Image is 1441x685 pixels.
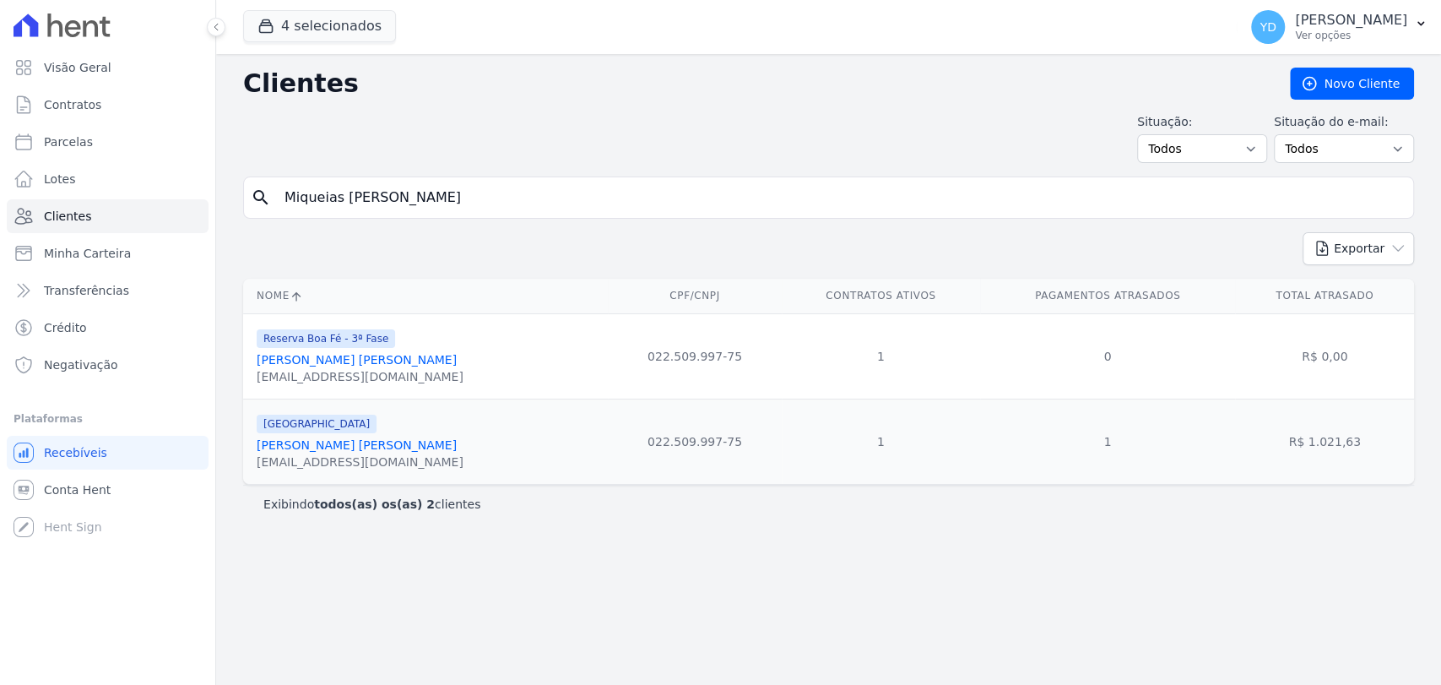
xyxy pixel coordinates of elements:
[243,279,608,313] th: Nome
[1235,313,1414,399] td: R$ 0,00
[44,356,118,373] span: Negativação
[7,436,209,470] a: Recebíveis
[1290,68,1414,100] a: Novo Cliente
[257,415,377,433] span: [GEOGRAPHIC_DATA]
[44,208,91,225] span: Clientes
[1235,279,1414,313] th: Total Atrasado
[1235,399,1414,484] td: R$ 1.021,63
[44,282,129,299] span: Transferências
[7,162,209,196] a: Lotes
[274,181,1406,215] input: Buscar por nome, CPF ou e-mail
[1274,113,1414,131] label: Situação do e-mail:
[44,133,93,150] span: Parcelas
[980,399,1235,484] td: 1
[7,311,209,345] a: Crédito
[44,245,131,262] span: Minha Carteira
[7,274,209,307] a: Transferências
[257,329,395,348] span: Reserva Boa Fé - 3ª Fase
[7,236,209,270] a: Minha Carteira
[980,279,1235,313] th: Pagamentos Atrasados
[7,199,209,233] a: Clientes
[263,496,480,513] p: Exibindo clientes
[1137,113,1267,131] label: Situação:
[44,444,107,461] span: Recebíveis
[44,171,76,188] span: Lotes
[980,313,1235,399] td: 0
[257,368,463,385] div: [EMAIL_ADDRESS][DOMAIN_NAME]
[243,68,1263,99] h2: Clientes
[44,319,87,336] span: Crédito
[7,51,209,84] a: Visão Geral
[14,409,202,429] div: Plataformas
[243,10,396,42] button: 4 selecionados
[251,188,271,208] i: search
[1238,3,1441,51] button: YD [PERSON_NAME] Ver opções
[7,88,209,122] a: Contratos
[257,353,457,367] a: [PERSON_NAME] [PERSON_NAME]
[1295,12,1407,29] p: [PERSON_NAME]
[257,454,463,470] div: [EMAIL_ADDRESS][DOMAIN_NAME]
[44,96,101,113] span: Contratos
[782,279,980,313] th: Contratos Ativos
[257,438,457,452] a: [PERSON_NAME] [PERSON_NAME]
[1295,29,1407,42] p: Ver opções
[7,348,209,382] a: Negativação
[608,399,782,484] td: 022.509.997-75
[44,481,111,498] span: Conta Hent
[608,279,782,313] th: CPF/CNPJ
[7,473,209,507] a: Conta Hent
[44,59,111,76] span: Visão Geral
[314,497,435,511] b: todos(as) os(as) 2
[1303,232,1414,265] button: Exportar
[1260,21,1276,33] span: YD
[7,125,209,159] a: Parcelas
[608,313,782,399] td: 022.509.997-75
[782,313,980,399] td: 1
[782,399,980,484] td: 1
